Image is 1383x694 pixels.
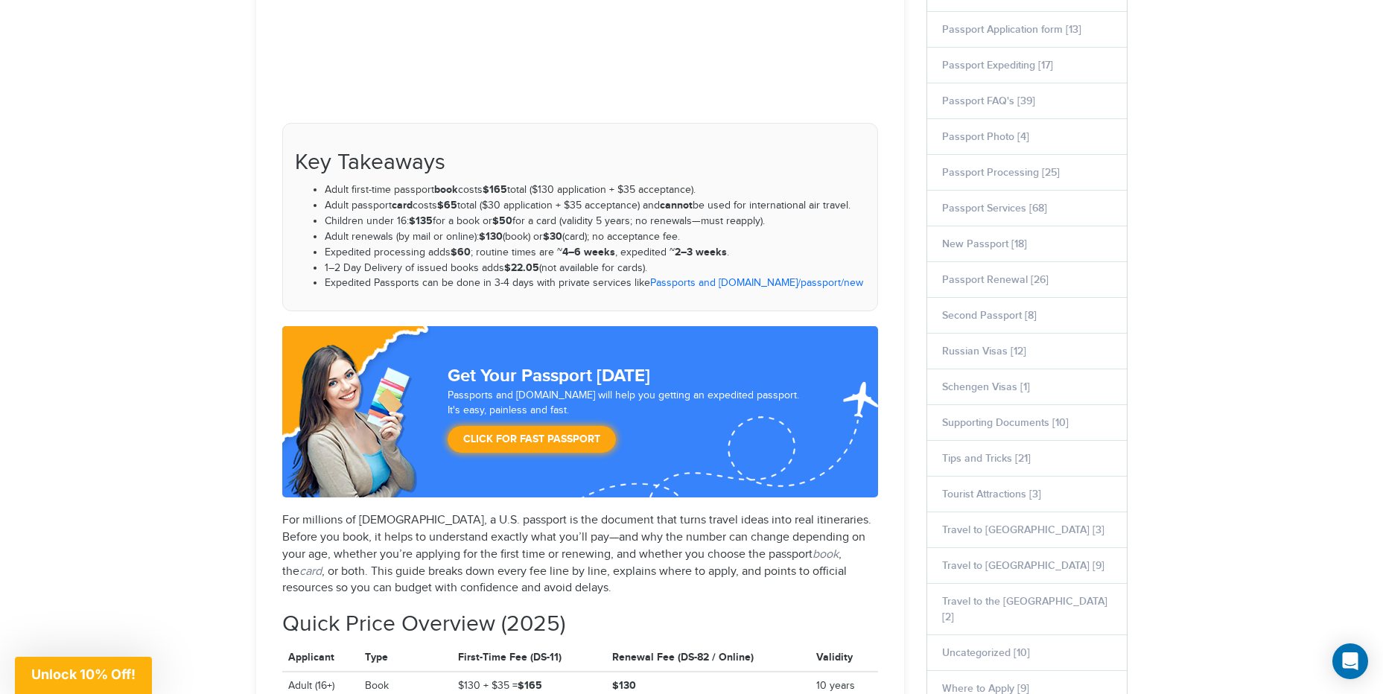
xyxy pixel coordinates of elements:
[504,261,539,274] strong: $22.05
[325,214,865,229] li: Children under 16: for a book or for a card (validity 5 years; no renewals—must reapply).
[434,183,458,196] strong: book
[448,426,616,453] a: Click for Fast Passport
[660,199,693,211] strong: cannot
[942,59,1053,71] a: Passport Expediting [17]
[543,230,562,243] strong: $30
[282,644,360,672] th: Applicant
[942,166,1060,179] a: Passport Processing [25]
[282,612,878,637] h2: Quick Price Overview (2025)
[325,261,865,276] li: 1–2 Day Delivery of issued books adds (not available for cards).
[518,679,542,692] strong: $165
[942,381,1030,393] a: Schengen Visas [1]
[282,512,878,597] p: For millions of [DEMOGRAPHIC_DATA], a U.S. passport is the document that turns travel ideas into ...
[562,246,615,258] strong: 4–6 weeks
[479,230,503,243] strong: $130
[942,238,1027,250] a: New Passport [18]
[942,345,1026,357] a: Russian Visas [12]
[942,95,1035,107] a: Passport FAQ's [39]
[299,564,322,579] em: card
[437,199,457,211] strong: $65
[1332,643,1368,679] div: Open Intercom Messenger
[942,416,1069,429] a: Supporting Documents [10]
[325,276,865,291] li: Expedited Passports can be done in 3-4 days with private services like
[31,666,136,682] span: Unlock 10% Off!
[325,182,865,198] li: Adult first-time passport costs total ($130 application + $35 acceptance).
[295,150,865,175] h2: Key Takeaways
[650,277,798,289] a: Passports and [DOMAIN_NAME]
[282,123,878,311] section: Key takeaways
[942,523,1104,536] a: Travel to [GEOGRAPHIC_DATA] [3]
[451,246,471,258] strong: $60
[612,679,636,692] strong: $130
[810,644,878,672] th: Validity
[483,183,507,196] strong: $165
[325,198,865,214] li: Adult passport costs total ($30 application + $35 acceptance) and be used for international air t...
[942,130,1029,143] a: Passport Photo [4]
[442,389,813,460] div: Passports and [DOMAIN_NAME] will help you getting an expedited passport. It's easy, painless and ...
[392,199,413,211] strong: card
[942,273,1049,286] a: Passport Renewal [26]
[942,309,1037,322] a: Second Passport [8]
[942,202,1047,214] a: Passport Services [68]
[942,488,1041,500] a: Tourist Attractions [3]
[942,646,1030,659] a: Uncategorized [10]
[813,547,839,561] em: book
[942,452,1031,465] a: Tips and Tricks [21]
[798,277,863,289] a: /passport/new
[492,214,512,227] strong: $50
[942,595,1107,623] a: Travel to the [GEOGRAPHIC_DATA] [2]
[325,229,865,245] li: Adult renewals (by mail or online): (book) or (card); no acceptance fee.
[675,246,727,258] strong: 2–3 weeks
[448,365,650,386] strong: Get Your Passport [DATE]
[452,644,605,672] th: First-Time Fee (DS-11)
[409,214,433,227] strong: $135
[15,657,152,694] div: Unlock 10% Off!
[282,10,878,69] h1: How Much Does a U.S. Passport Cost in [DATE]? (Complete Guide)
[359,644,452,672] th: Type
[325,245,865,261] li: Expedited processing adds ; routine times are ~ , expedited ~ .
[606,644,810,672] th: Renewal Fee (DS-82 / Online)
[942,559,1104,572] a: Travel to [GEOGRAPHIC_DATA] [9]
[942,23,1081,36] a: Passport Application form [13]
